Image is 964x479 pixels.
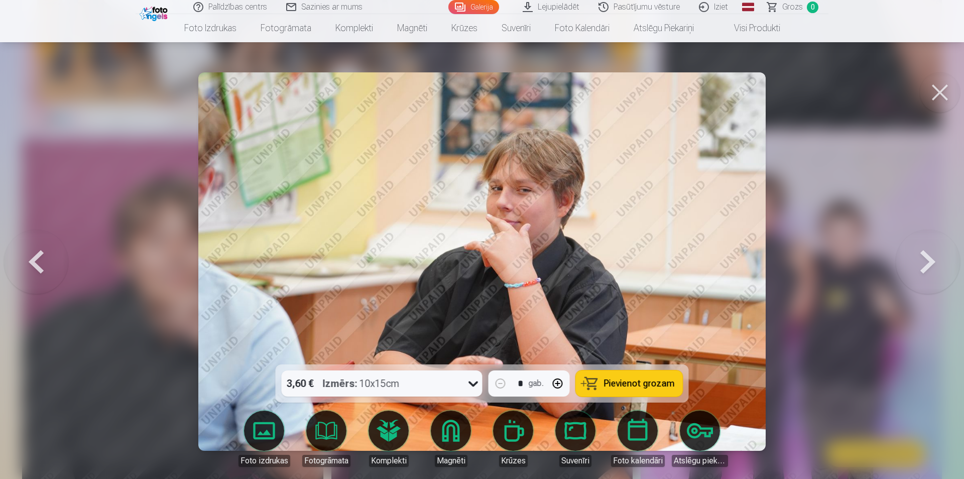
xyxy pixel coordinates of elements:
div: Komplekti [369,455,409,467]
div: Krūzes [499,455,528,467]
a: Foto izdrukas [172,14,249,42]
a: Magnēti [385,14,439,42]
a: Visi produkti [706,14,792,42]
a: Foto kalendāri [543,14,622,42]
div: gab. [529,377,544,390]
div: Foto kalendāri [611,455,665,467]
a: Komplekti [360,411,417,467]
a: Atslēgu piekariņi [622,14,706,42]
a: Suvenīri [547,411,604,467]
span: Grozs [782,1,803,13]
span: Pievienot grozam [604,379,675,388]
div: Suvenīri [559,455,591,467]
a: Atslēgu piekariņi [672,411,728,467]
div: Magnēti [435,455,467,467]
div: Foto izdrukas [238,455,290,467]
a: Krūzes [485,411,541,467]
a: Foto izdrukas [236,411,292,467]
button: Pievienot grozam [576,370,683,397]
a: Krūzes [439,14,490,42]
a: Fotogrāmata [249,14,323,42]
div: 10x15cm [323,370,400,397]
div: Atslēgu piekariņi [672,455,728,467]
div: Fotogrāmata [302,455,350,467]
a: Magnēti [423,411,479,467]
a: Suvenīri [490,14,543,42]
a: Foto kalendāri [610,411,666,467]
a: Fotogrāmata [298,411,354,467]
span: 0 [807,2,818,13]
a: Komplekti [323,14,385,42]
div: 3,60 € [282,370,319,397]
img: /fa1 [140,4,170,21]
strong: Izmērs : [323,376,357,391]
